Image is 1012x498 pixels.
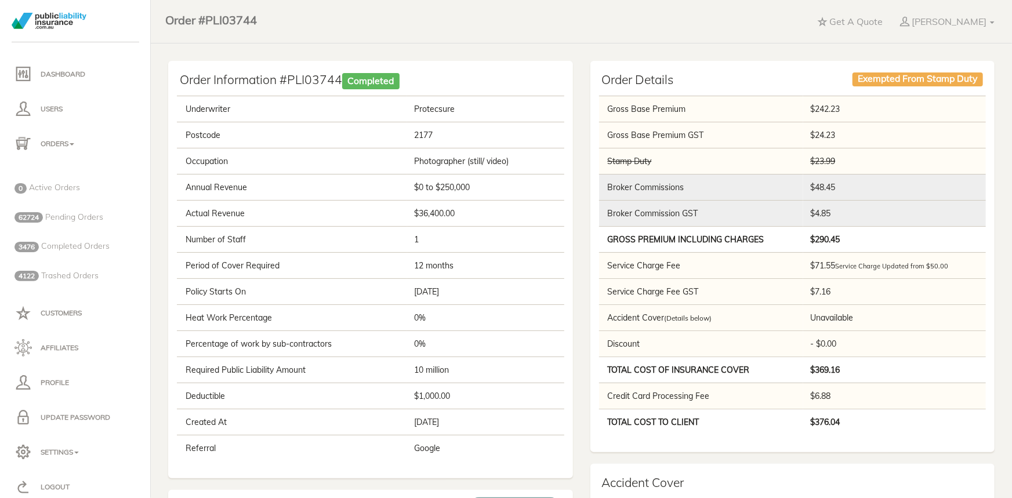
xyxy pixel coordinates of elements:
td: $7.16 [803,279,986,305]
td: Actual Revenue [177,201,407,227]
td: Stamp Duty [599,148,804,175]
td: - $0.00 [803,331,986,357]
td: 0% [407,331,564,357]
td: Gross Base Premium [599,96,804,122]
td: 1 [407,227,564,253]
b: $376.04 [810,417,840,427]
td: 10 million [407,357,564,383]
td: Percentage of work by sub-contractors [177,331,407,357]
td: [DATE] [407,409,564,435]
td: [DATE] [407,279,564,305]
img: PLI_logotransparent.png [12,13,86,29]
td: Required Public Liability Amount [177,357,407,383]
td: Gross Base Premium GST [599,122,804,148]
td: 12 months [407,253,564,279]
p: Update Password [14,409,136,426]
span: 4122 [14,271,39,281]
p: Affiliates [14,339,136,357]
td: Service Charge Fee GST [599,279,804,305]
b: Total Cost to Client [608,417,699,427]
span: Service Charge Updated from $50.00 [835,262,948,270]
td: Credit Card Processing Fee [599,383,804,409]
td: $36,400.00 [407,201,564,227]
td: $71.55 [803,253,986,279]
td: Photographer (still/ video) [407,148,564,175]
span: Pending Orders [45,212,103,222]
span: Completed [342,73,400,89]
small: (Details below) [665,314,712,322]
td: $0 to $250,000 [407,175,564,201]
td: $24.23 [803,122,986,148]
td: Number of Staff [177,227,407,253]
span: Trashed Orders [41,270,99,281]
td: Annual Revenue [177,175,407,201]
td: Deductible [177,383,407,409]
td: Postcode [177,122,407,148]
td: Google [407,435,564,461]
span: 3476 [14,242,39,252]
p: Profile [14,374,136,391]
b: $290.45 [810,234,840,245]
p: Customers [14,304,136,322]
h4: Accident Cover [602,475,984,490]
span: 62724 [14,212,43,223]
p: Settings [14,444,136,461]
td: 0% [407,305,564,331]
td: Created At [177,409,407,435]
td: $242.23 [803,96,986,122]
td: $48.45 [803,175,986,201]
td: Underwriter [177,96,407,122]
td: Discount [599,331,804,357]
td: Occupation [177,148,407,175]
p: Get A Quote [829,15,883,28]
td: Unavailable [803,305,986,331]
p: Dashboard [14,66,136,83]
td: Broker Commission GST [599,201,804,227]
td: Policy Starts On [177,279,407,305]
span: Exempted From Stamp Duty [853,72,983,86]
b: Total Cost of Insurance Cover [608,365,750,375]
h4: Order Details [602,72,984,87]
td: $1,000.00 [407,383,564,409]
b: $369.16 [810,365,840,375]
td: Protecsure [407,96,564,122]
td: Broker Commissions [599,175,804,201]
td: Period of Cover Required [177,253,407,279]
a: [PERSON_NAME] [891,9,1003,34]
td: $6.88 [803,383,986,409]
td: Service Charge Fee [599,253,804,279]
td: 2177 [407,122,564,148]
a: Order #PLI03744 [157,3,266,32]
h4: Order Information #PLI03744 [180,72,561,87]
td: $23.99 [803,148,986,175]
p: Orders [14,135,136,152]
p: Logout [14,478,136,496]
td: Heat Work Percentage [177,305,407,331]
span: Active Orders [29,182,80,192]
span: Completed Orders [41,241,110,251]
p: Users [14,100,136,118]
td: Referral [177,435,407,461]
p: [PERSON_NAME] [912,15,986,28]
td: $4.85 [803,201,986,227]
span: 0 [14,183,27,194]
b: Gross Premium Including Charges [608,234,764,245]
td: Accident Cover [599,305,804,331]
